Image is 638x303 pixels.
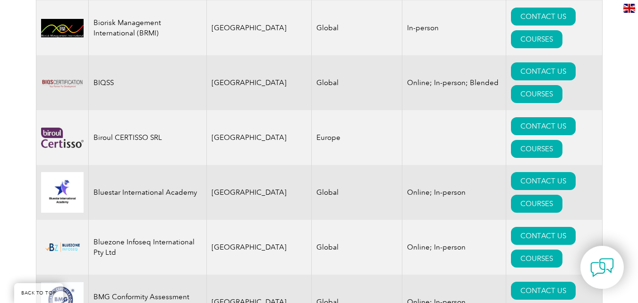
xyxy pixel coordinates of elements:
img: 48480d59-8fd2-ef11-a72f-002248108aed-logo.png [41,128,84,148]
a: COURSES [511,140,562,158]
img: en [623,4,635,13]
td: BIQSS [88,55,206,110]
img: 13dcf6a5-49c1-ed11-b597-0022481565fd-logo.png [41,61,84,104]
td: Online; In-person [402,165,506,220]
img: contact-chat.png [590,256,614,279]
a: CONTACT US [511,62,576,80]
td: In-person [402,0,506,55]
img: bf5d7865-000f-ed11-b83d-00224814fd52-logo.png [41,240,84,254]
td: Biroul CERTISSO SRL [88,110,206,165]
td: Global [312,55,402,110]
td: Bluestar International Academy [88,165,206,220]
td: [GEOGRAPHIC_DATA] [206,55,312,110]
td: [GEOGRAPHIC_DATA] [206,110,312,165]
td: Global [312,0,402,55]
img: 0db89cae-16d3-ed11-a7c7-0022481565fd-logo.jpg [41,172,84,213]
td: Bluezone Infoseq International Pty Ltd [88,220,206,275]
td: [GEOGRAPHIC_DATA] [206,165,312,220]
a: CONTACT US [511,172,576,190]
td: Global [312,220,402,275]
td: Online; In-person; Blended [402,55,506,110]
img: d01771b9-0638-ef11-a316-00224812a81c-logo.jpg [41,19,84,37]
td: Global [312,165,402,220]
a: BACK TO TOP [14,283,63,303]
a: COURSES [511,85,562,103]
td: [GEOGRAPHIC_DATA] [206,220,312,275]
a: CONTACT US [511,282,576,300]
td: Online; In-person [402,220,506,275]
a: COURSES [511,30,562,48]
a: COURSES [511,250,562,268]
td: Biorisk Management International (BRMI) [88,0,206,55]
a: COURSES [511,195,562,213]
a: CONTACT US [511,8,576,26]
a: CONTACT US [511,117,576,135]
a: CONTACT US [511,227,576,245]
td: [GEOGRAPHIC_DATA] [206,0,312,55]
td: Europe [312,110,402,165]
